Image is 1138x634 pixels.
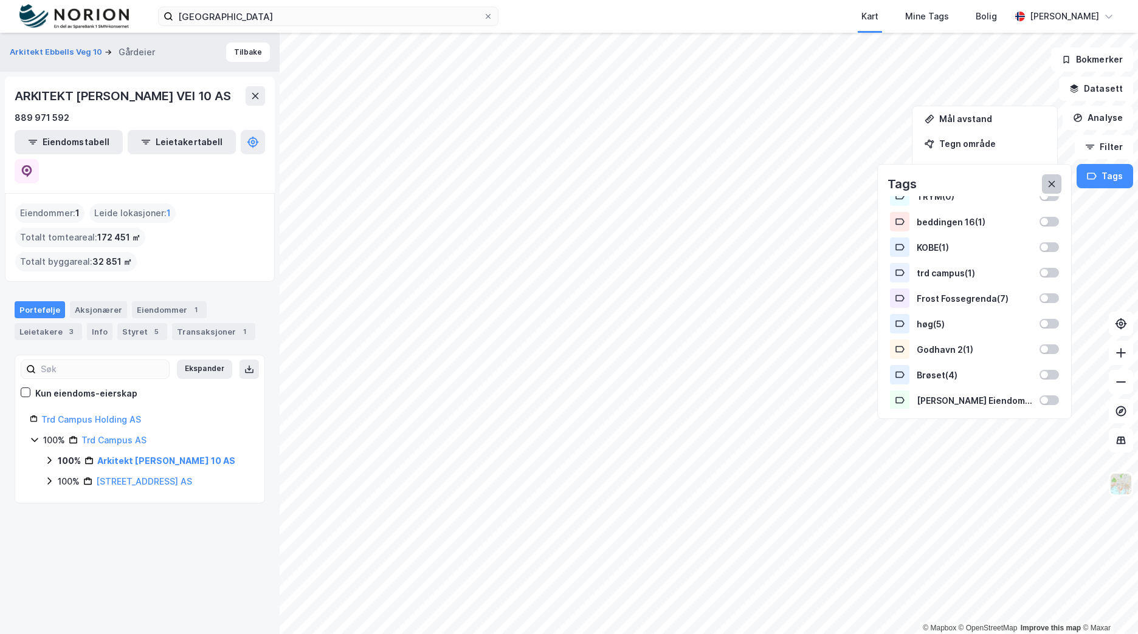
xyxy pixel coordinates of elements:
button: Eiendomstabell [15,130,123,154]
div: Totalt tomteareal : [15,228,145,247]
div: [PERSON_NAME] [1030,9,1099,24]
iframe: Chat Widget [1077,576,1138,634]
span: 172 451 ㎡ [97,230,140,245]
button: Tilbake [226,43,270,62]
div: Kart [861,9,878,24]
div: Totalt byggareal : [15,252,137,271]
div: høg ( 5 ) [917,319,1032,329]
div: 3 [65,326,77,338]
button: Analyse [1063,106,1133,130]
button: Tags [1077,164,1133,188]
div: Styret [117,323,167,340]
div: Frost Fossegrenda ( 7 ) [917,293,1032,304]
button: Bokmerker [1051,47,1133,72]
a: [STREET_ADDRESS] AS [96,476,192,486]
div: Eiendommer : [15,203,84,223]
button: Leietakertabell [128,130,236,154]
span: 1 [167,206,171,220]
div: Aksjonærer [70,301,127,318]
div: Eiendommer [132,301,207,318]
div: 1 [238,326,250,338]
div: TRYM ( 0 ) [917,191,1032,202]
div: Tegn område [939,138,1045,149]
a: Mapbox [923,624,956,632]
div: 1 [190,304,202,316]
div: Tags [888,174,917,194]
div: 100% [58,474,80,489]
div: Kun eiendoms-eierskap [35,386,137,401]
div: 100% [43,433,65,448]
button: Datasett [1059,77,1133,101]
div: Mine Tags [905,9,949,24]
div: beddingen 16 ( 1 ) [917,217,1032,227]
div: Portefølje [15,301,65,318]
a: Arkitekt [PERSON_NAME] 10 AS [97,455,235,466]
div: [PERSON_NAME] Eiendom ( 12 ) [917,395,1032,406]
span: 32 851 ㎡ [92,254,132,269]
div: Gårdeier [119,45,155,60]
button: Filter [1075,135,1133,159]
div: ARKITEKT [PERSON_NAME] VEI 10 AS [15,86,233,106]
span: 1 [75,206,80,220]
a: Trd Campus Holding AS [41,414,141,424]
input: Søk på adresse, matrikkel, gårdeiere, leietakere eller personer [173,7,483,26]
a: OpenStreetMap [959,624,1018,632]
img: norion-logo.80e7a08dc31c2e691866.png [19,4,129,29]
button: Arkitekt Ebbells Veg 10 [10,46,105,58]
div: trd campus ( 1 ) [917,268,1032,278]
div: 100% [58,454,81,468]
div: Tegn sirkel [939,163,1045,174]
input: Søk [36,360,169,378]
a: Improve this map [1021,624,1081,632]
div: Transaksjoner [172,323,255,340]
div: Leide lokasjoner : [89,203,176,223]
img: Z [1109,472,1133,496]
div: Brøset ( 4 ) [917,370,1032,380]
button: Ekspander [177,360,232,379]
div: 889 971 592 [15,111,69,125]
div: 5 [150,326,162,338]
div: Kontrollprogram for chat [1077,576,1138,634]
a: Trd Campus AS [81,435,147,445]
div: KOBE ( 1 ) [917,242,1032,253]
div: Info [87,323,112,340]
div: Godhavn 2 ( 1 ) [917,344,1032,355]
div: Leietakere [15,323,82,340]
div: Bolig [976,9,997,24]
div: Mål avstand [939,114,1045,124]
